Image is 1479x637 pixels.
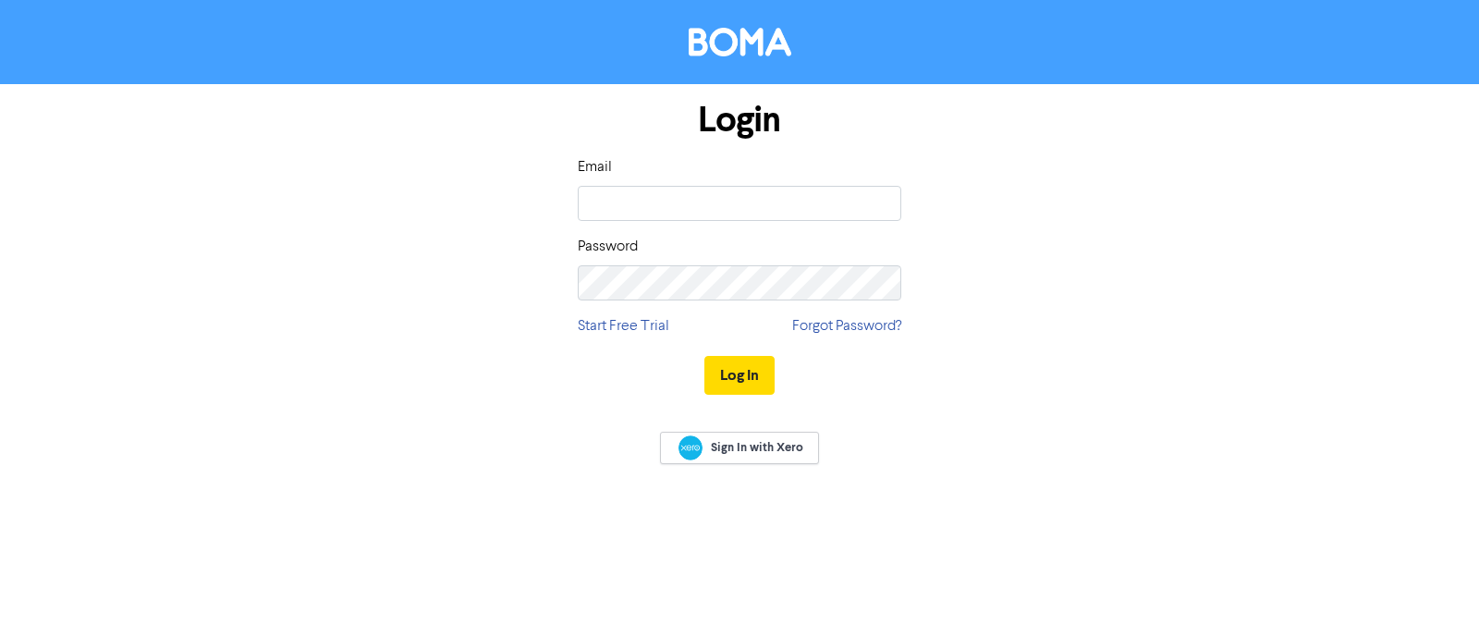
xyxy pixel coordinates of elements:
[578,236,638,258] label: Password
[578,315,669,337] a: Start Free Trial
[578,156,612,178] label: Email
[578,99,901,141] h1: Login
[689,28,791,56] img: BOMA Logo
[711,439,803,456] span: Sign In with Xero
[660,432,819,464] a: Sign In with Xero
[704,356,775,395] button: Log In
[678,435,703,460] img: Xero logo
[792,315,901,337] a: Forgot Password?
